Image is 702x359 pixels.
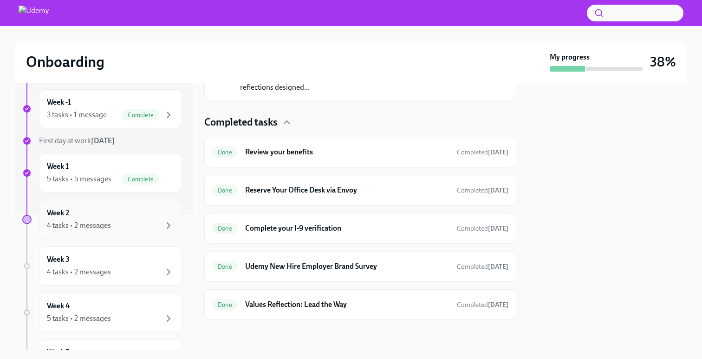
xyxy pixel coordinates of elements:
a: Week -13 tasks • 1 messageComplete [22,89,182,128]
a: First day at work[DATE] [22,136,182,146]
span: Completed [457,263,508,271]
h2: Onboarding [26,53,104,71]
div: 3 tasks • 1 message [47,110,107,120]
span: Complete [122,112,159,119]
span: Done [212,149,238,156]
span: Done [212,263,238,270]
h6: Week 2 [47,208,69,218]
div: 5 tasks • 5 messages [47,174,111,184]
span: Completed [457,225,508,233]
h6: Week 4 [47,301,70,311]
a: DoneValues Reflection: Lead the WayCompleted[DATE] [212,297,508,312]
span: Completed [457,301,508,309]
span: Complete [122,176,159,183]
h6: Values Reflection: Lead the Way [245,299,449,310]
h6: Udemy New Hire Employer Brand Survey [245,261,449,272]
div: 4 tasks • 2 messages [47,220,111,231]
span: August 25th, 2025 13:36 [457,186,508,195]
span: Done [212,301,238,308]
span: Done [212,187,238,194]
strong: [DATE] [488,186,508,194]
a: DoneComplete your I-9 verificationCompleted[DATE] [212,221,508,236]
strong: [DATE] [488,301,508,309]
span: Completed [457,186,508,194]
span: August 24th, 2025 10:04 [457,148,508,157]
span: Done [212,225,238,232]
h6: Week 1 [47,161,69,172]
img: Udemy [19,6,49,20]
span: Completed [457,148,508,156]
a: Week 45 tasks • 2 messages [22,293,182,332]
strong: [DATE] [488,148,508,156]
strong: [DATE] [488,263,508,271]
h6: Week -1 [47,97,71,107]
a: DoneReserve Your Office Desk via EnvoyCompleted[DATE] [212,183,508,198]
h6: Week 5 [47,347,70,358]
h6: Reserve Your Office Desk via Envoy [245,185,449,195]
strong: [DATE] [488,225,508,233]
a: Week 24 tasks • 2 messages [22,200,182,239]
span: August 25th, 2025 11:16 [457,224,508,233]
a: DoneUdemy New Hire Employer Brand SurveyCompleted[DATE] [212,259,508,274]
div: 4 tasks • 2 messages [47,267,111,277]
h6: Review your benefits [245,147,449,157]
span: August 29th, 2025 11:11 [457,300,508,309]
h6: Week 3 [47,254,70,265]
a: Week 15 tasks • 5 messagesComplete [22,153,182,193]
span: First day at work [39,136,115,145]
h3: 38% [650,53,676,70]
div: Completed tasks [204,115,516,129]
div: 5 tasks • 2 messages [47,313,111,324]
strong: [DATE] [91,136,115,145]
a: Week 34 tasks • 2 messages [22,246,182,286]
a: DoneReview your benefitsCompleted[DATE] [212,145,508,160]
h4: Completed tasks [204,115,278,129]
span: August 29th, 2025 10:05 [457,262,508,271]
strong: My progress [550,52,590,62]
h6: Complete your I-9 verification [245,223,449,233]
